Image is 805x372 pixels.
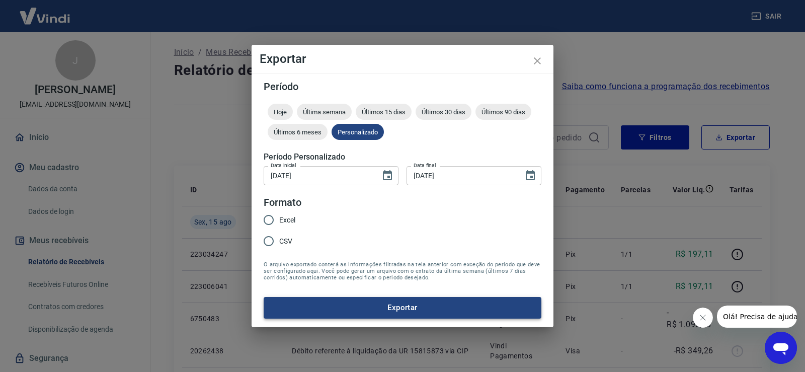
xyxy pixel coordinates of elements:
[268,108,293,116] span: Hoje
[416,104,471,120] div: Últimos 30 dias
[693,308,713,328] iframe: Fechar mensagem
[475,108,531,116] span: Últimos 90 dias
[332,124,384,140] div: Personalizado
[356,108,412,116] span: Últimos 15 dias
[765,332,797,364] iframe: Botão para abrir a janela de mensagens
[264,195,301,210] legend: Formato
[264,166,373,185] input: DD/MM/YYYY
[332,128,384,136] span: Personalizado
[264,297,541,318] button: Exportar
[264,152,541,162] h5: Período Personalizado
[268,124,328,140] div: Últimos 6 meses
[520,166,540,186] button: Choose date, selected date is 15 de ago de 2025
[297,108,352,116] span: Última semana
[525,49,549,73] button: close
[297,104,352,120] div: Última semana
[6,7,85,15] span: Olá! Precisa de ajuda?
[416,108,471,116] span: Últimos 30 dias
[407,166,516,185] input: DD/MM/YYYY
[356,104,412,120] div: Últimos 15 dias
[264,261,541,281] span: O arquivo exportado conterá as informações filtradas na tela anterior com exceção do período que ...
[271,162,296,169] label: Data inicial
[264,82,541,92] h5: Período
[475,104,531,120] div: Últimos 90 dias
[414,162,436,169] label: Data final
[279,236,292,247] span: CSV
[268,104,293,120] div: Hoje
[377,166,397,186] button: Choose date, selected date is 15 de ago de 2025
[717,306,797,328] iframe: Mensagem da empresa
[260,53,545,65] h4: Exportar
[268,128,328,136] span: Últimos 6 meses
[279,215,295,226] span: Excel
